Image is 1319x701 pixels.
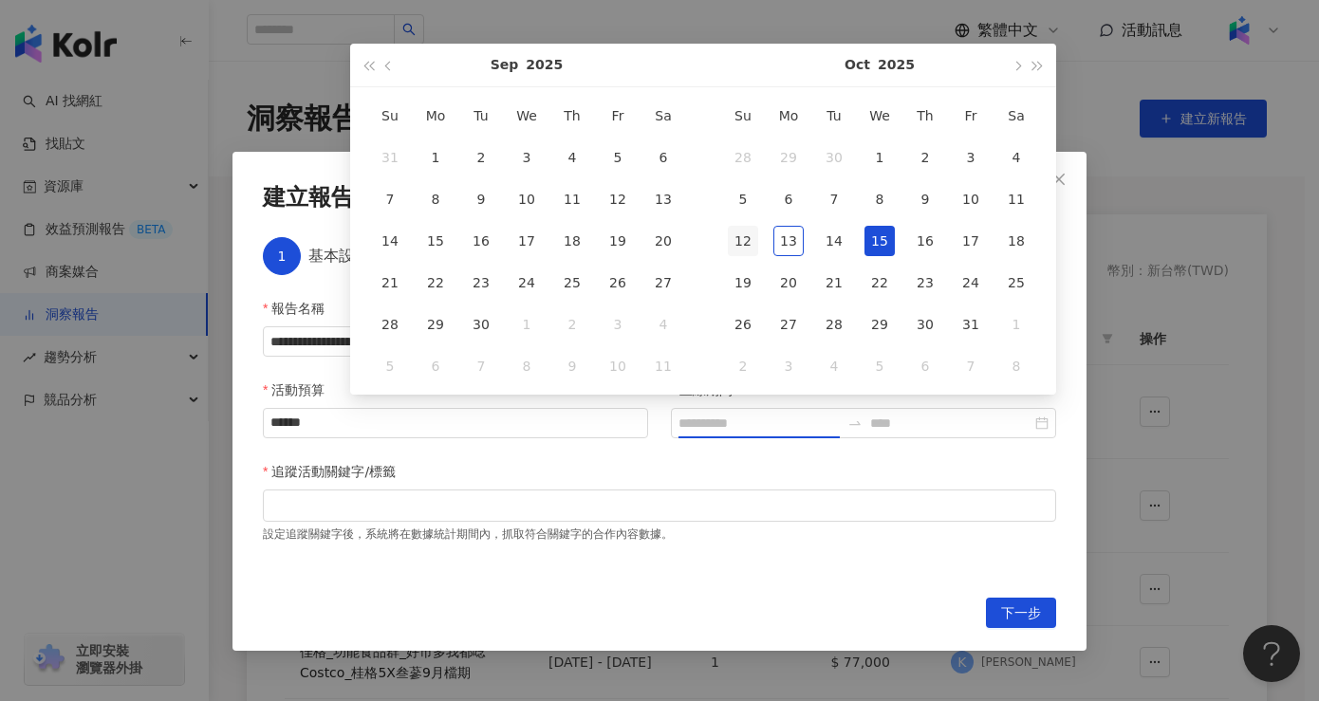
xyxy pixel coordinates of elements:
[720,178,766,220] td: 2025-10-05
[504,178,549,220] td: 2025-09-10
[466,184,496,214] div: 9
[557,226,587,256] div: 18
[720,345,766,387] td: 2025-11-02
[458,137,504,178] td: 2025-09-02
[504,95,549,137] th: We
[641,262,686,304] td: 2025-09-27
[263,298,339,319] label: 報告名稱
[864,184,895,214] div: 8
[549,95,595,137] th: Th
[910,309,940,340] div: 30
[766,178,811,220] td: 2025-10-06
[845,44,870,86] button: Oct
[641,95,686,137] th: Sa
[864,226,895,256] div: 15
[549,304,595,345] td: 2025-10-02
[504,220,549,262] td: 2025-09-17
[994,262,1039,304] td: 2025-10-25
[720,95,766,137] th: Su
[648,184,678,214] div: 13
[420,226,451,256] div: 15
[773,267,804,298] div: 20
[857,178,902,220] td: 2025-10-08
[956,267,986,298] div: 24
[511,351,542,381] div: 8
[948,137,994,178] td: 2025-10-03
[902,345,948,387] td: 2025-11-06
[910,267,940,298] div: 23
[948,178,994,220] td: 2025-10-10
[557,184,587,214] div: 11
[1001,309,1031,340] div: 1
[819,184,849,214] div: 7
[511,184,542,214] div: 10
[956,309,986,340] div: 31
[549,178,595,220] td: 2025-09-11
[994,345,1039,387] td: 2025-11-08
[648,226,678,256] div: 20
[458,178,504,220] td: 2025-09-09
[526,44,563,86] button: 2025
[986,598,1056,628] button: 下一步
[466,142,496,173] div: 2
[1001,351,1031,381] div: 8
[720,304,766,345] td: 2025-10-26
[603,309,633,340] div: 3
[857,262,902,304] td: 2025-10-22
[420,142,451,173] div: 1
[766,262,811,304] td: 2025-10-20
[728,309,758,340] div: 26
[504,345,549,387] td: 2025-10-08
[504,137,549,178] td: 2025-09-03
[603,184,633,214] div: 12
[811,262,857,304] td: 2025-10-21
[720,262,766,304] td: 2025-10-19
[678,413,840,434] input: 上線期間
[1001,226,1031,256] div: 18
[811,137,857,178] td: 2025-09-30
[375,226,405,256] div: 14
[857,304,902,345] td: 2025-10-29
[773,309,804,340] div: 27
[274,498,278,512] input: 追蹤活動關鍵字/標籤
[595,345,641,387] td: 2025-10-10
[728,351,758,381] div: 2
[595,137,641,178] td: 2025-09-05
[263,182,1056,214] div: 建立報告
[948,345,994,387] td: 2025-11-07
[648,142,678,173] div: 6
[766,95,811,137] th: Mo
[549,345,595,387] td: 2025-10-09
[367,304,413,345] td: 2025-09-28
[819,142,849,173] div: 30
[648,351,678,381] div: 11
[811,178,857,220] td: 2025-10-07
[902,262,948,304] td: 2025-10-23
[819,267,849,298] div: 21
[720,220,766,262] td: 2025-10-12
[948,95,994,137] th: Fr
[994,304,1039,345] td: 2025-11-01
[902,304,948,345] td: 2025-10-30
[511,226,542,256] div: 17
[367,95,413,137] th: Su
[766,345,811,387] td: 2025-11-03
[1051,172,1067,187] span: close
[773,351,804,381] div: 3
[994,178,1039,220] td: 2025-10-11
[1001,267,1031,298] div: 25
[458,262,504,304] td: 2025-09-23
[910,351,940,381] div: 6
[864,267,895,298] div: 22
[420,267,451,298] div: 22
[595,220,641,262] td: 2025-09-19
[956,226,986,256] div: 17
[375,309,405,340] div: 28
[466,351,496,381] div: 7
[375,351,405,381] div: 5
[557,267,587,298] div: 25
[413,304,458,345] td: 2025-09-29
[367,137,413,178] td: 2025-08-31
[994,220,1039,262] td: 2025-10-18
[603,351,633,381] div: 10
